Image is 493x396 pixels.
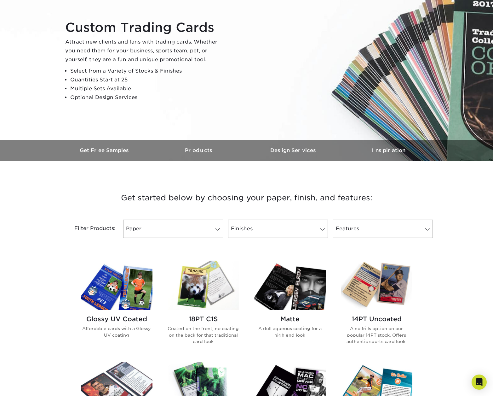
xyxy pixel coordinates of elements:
p: Coated on the front, no coating on the back for that traditional card look [168,325,239,345]
p: A no frills option on our popular 14PT stock. Offers authentic sports card look. [341,325,412,345]
div: Filter Products: [58,220,121,238]
a: Matte Trading Cards Matte A dull aqueous coating for a high end look [254,261,326,355]
li: Select from a Variety of Stocks & Finishes [70,67,223,75]
h2: Matte [254,315,326,323]
h1: Custom Trading Cards [65,20,223,35]
a: Design Services [247,140,341,161]
h3: Inspiration [341,147,436,153]
p: Attract new clients and fans with trading cards. Whether you need them for your business, sports ... [65,38,223,64]
img: 14PT Uncoated Trading Cards [341,261,412,310]
a: Inspiration [341,140,436,161]
li: Quantities Start at 25 [70,75,223,84]
h2: 14PT Uncoated [341,315,412,323]
a: Paper [123,220,223,238]
h3: Design Services [247,147,341,153]
a: Finishes [228,220,328,238]
a: Get Free Samples [58,140,152,161]
h2: Glossy UV Coated [81,315,152,323]
a: Features [333,220,433,238]
h3: Products [152,147,247,153]
h2: 18PT C1S [168,315,239,323]
p: A dull aqueous coating for a high end look [254,325,326,338]
li: Optional Design Services [70,93,223,102]
p: Affordable cards with a Glossy UV coating [81,325,152,338]
h3: Get Free Samples [58,147,152,153]
a: Glossy UV Coated Trading Cards Glossy UV Coated Affordable cards with a Glossy UV coating [81,261,152,355]
li: Multiple Sets Available [70,84,223,93]
a: Products [152,140,247,161]
img: Matte Trading Cards [254,261,326,310]
div: Open Intercom Messenger [472,375,487,390]
a: 14PT Uncoated Trading Cards 14PT Uncoated A no frills option on our popular 14PT stock. Offers au... [341,261,412,355]
a: 18PT C1S Trading Cards 18PT C1S Coated on the front, no coating on the back for that traditional ... [168,261,239,355]
img: 18PT C1S Trading Cards [168,261,239,310]
img: Glossy UV Coated Trading Cards [81,261,152,310]
h3: Get started below by choosing your paper, finish, and features: [62,184,431,212]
